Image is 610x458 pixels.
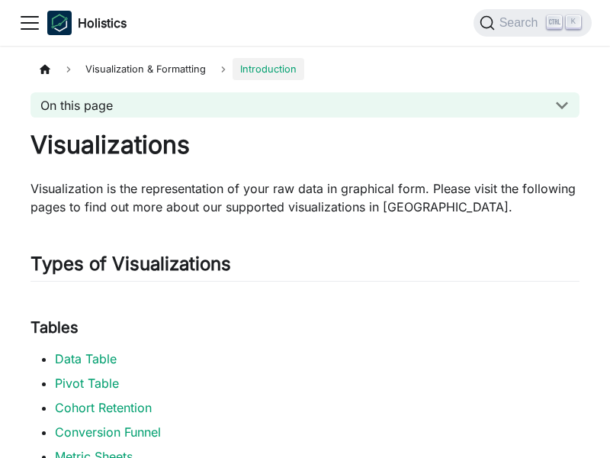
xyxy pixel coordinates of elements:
[78,58,213,80] span: Visualization & Formatting
[30,179,579,216] p: Visualization is the representation of your raw data in graphical form. Please visit the followin...
[47,11,72,35] img: Holistics
[47,11,127,35] a: HolisticsHolistics
[30,318,579,337] h3: Tables
[55,376,119,391] a: Pivot Table
[30,92,579,118] button: On this page
[474,9,592,37] button: Search (Ctrl+K)
[55,424,161,440] a: Conversion Funnel
[78,14,127,32] b: Holistics
[30,58,59,80] a: Home page
[55,400,152,415] a: Cohort Retention
[18,11,41,34] button: Toggle navigation bar
[566,15,581,29] kbd: K
[233,58,304,80] span: Introduction
[495,16,547,30] span: Search
[30,58,579,80] nav: Breadcrumbs
[30,253,579,282] h2: Types of Visualizations
[30,130,579,160] h1: Visualizations
[55,351,117,366] a: Data Table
